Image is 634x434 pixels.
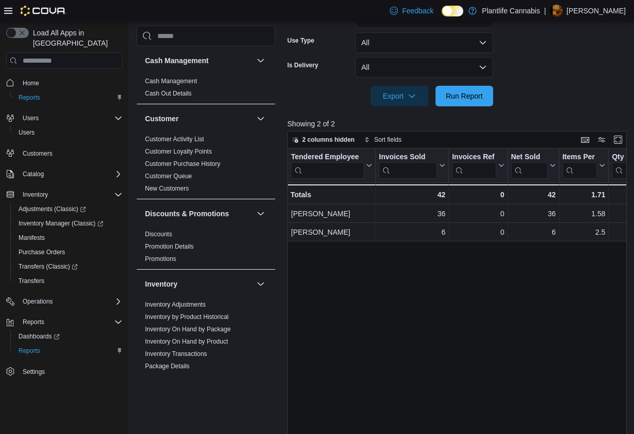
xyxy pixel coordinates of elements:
span: Inventory On Hand by Package [145,325,231,333]
span: Settings [19,365,122,378]
a: Inventory On Hand by Product [145,338,228,345]
a: Promotions [145,255,176,262]
span: Catalog [23,170,44,178]
h3: Cash Management [145,55,209,66]
button: Invoices Ref [452,153,504,179]
button: Users [2,111,126,125]
span: Customer Queue [145,172,192,180]
span: Customers [19,147,122,160]
div: Invoices Sold [379,153,437,179]
h3: Discounts & Promotions [145,209,229,219]
div: Tendered Employee [291,153,364,162]
a: Adjustments (Classic) [10,202,126,216]
span: Inventory by Product Historical [145,313,229,321]
label: Use Type [287,36,314,45]
span: Package Details [145,362,190,370]
div: Invoices Ref [452,153,496,179]
span: Reports [19,93,40,102]
button: Keyboard shortcuts [579,134,591,146]
span: Promotion Details [145,242,194,251]
a: Customer Purchase History [145,160,221,167]
span: Customer Activity List [145,135,204,143]
span: Reports [23,318,44,326]
div: [PERSON_NAME] [291,226,372,238]
a: Reports [14,91,44,104]
div: Invoices Ref [452,153,496,162]
label: Is Delivery [287,61,318,69]
button: Purchase Orders [10,245,126,259]
a: Settings [19,366,49,378]
button: Inventory [2,187,126,202]
button: Customer [255,112,267,125]
span: Inventory Manager (Classic) [19,219,103,228]
span: Transfers [14,275,122,287]
img: Cova [21,6,66,16]
div: Jericho Larson [550,5,563,17]
button: Operations [2,294,126,309]
span: Inventory Transactions [145,350,207,358]
button: Reports [10,344,126,358]
span: Users [19,112,122,124]
a: Inventory Adjustments [145,301,206,308]
span: Cash Out Details [145,89,192,98]
span: Sort fields [374,136,402,144]
span: Manifests [14,232,122,244]
span: Operations [23,297,53,306]
span: Users [23,114,39,122]
a: Inventory by Product Historical [145,313,229,320]
button: 2 columns hidden [288,134,359,146]
span: Transfers (Classic) [19,262,78,271]
div: [PERSON_NAME] [291,207,372,220]
span: Discounts [145,230,172,238]
div: Invoices Sold [379,153,437,162]
div: Items Per Transaction [562,153,597,179]
button: Reports [2,315,126,329]
span: Reports [14,345,122,357]
a: Inventory Transactions [145,350,207,357]
span: Catalog [19,168,122,180]
button: Catalog [19,168,48,180]
span: Inventory [19,188,122,201]
button: Display options [595,134,608,146]
button: Customers [2,146,126,161]
div: 36 [511,207,556,220]
a: Inventory On Hand by Package [145,326,231,333]
div: 42 [379,188,445,201]
div: 0 [452,207,504,220]
span: Cash Management [145,77,197,85]
a: Transfers (Classic) [10,259,126,274]
button: Net Sold [511,153,555,179]
div: 6 [379,226,445,238]
a: Package Details [145,363,190,370]
span: Purchase Orders [14,246,122,258]
a: Customer Activity List [145,136,204,143]
span: Transfers [19,277,44,285]
button: Discounts & Promotions [145,209,252,219]
div: Discounts & Promotions [137,228,275,269]
span: 2 columns hidden [302,136,355,144]
span: Settings [23,368,45,376]
span: Operations [19,295,122,308]
div: 36 [379,207,445,220]
a: Dashboards [14,330,64,343]
div: Cash Management [137,75,275,104]
span: Load All Apps in [GEOGRAPHIC_DATA] [29,28,122,48]
button: All [355,32,493,53]
span: Users [14,126,122,139]
button: Cash Management [145,55,252,66]
span: Purchase Orders [19,248,65,256]
button: Transfers [10,274,126,288]
a: New Customers [145,185,189,192]
button: Catalog [2,167,126,181]
a: Transfers [14,275,48,287]
a: Adjustments (Classic) [14,203,90,215]
input: Dark Mode [442,6,463,16]
button: Settings [2,364,126,379]
button: Inventory [19,188,52,201]
button: Tendered Employee [291,153,372,179]
span: Customers [23,149,52,158]
span: Feedback [402,6,433,16]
